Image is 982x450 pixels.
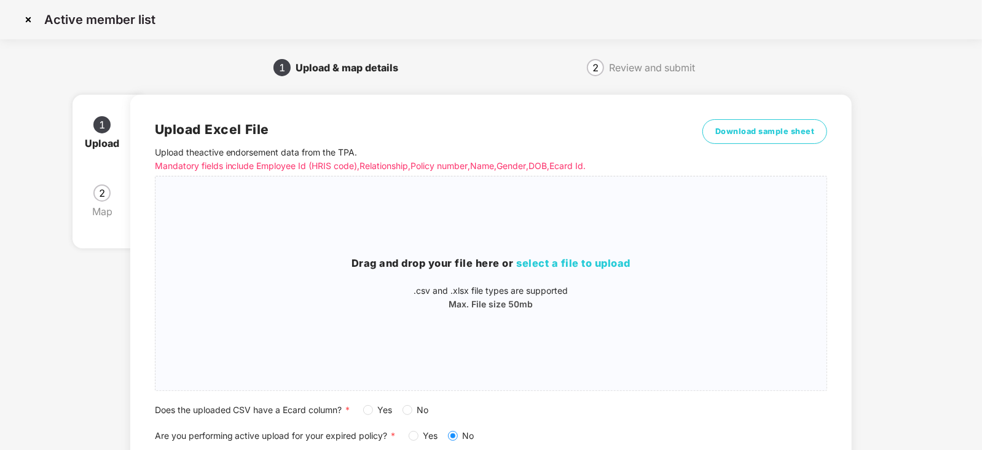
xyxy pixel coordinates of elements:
span: 2 [592,63,599,73]
div: Are you performing active upload for your expired policy? [155,429,828,443]
span: No [458,429,479,443]
h3: Drag and drop your file here or [155,256,827,272]
span: Yes [373,403,398,417]
div: Review and submit [609,58,695,77]
img: svg+xml;base64,PHN2ZyBpZD0iQ3Jvc3MtMzJ4MzIiIHhtbG5zPSJodHRwOi8vd3d3LnczLm9yZy8yMDAwL3N2ZyIgd2lkdG... [18,10,38,30]
span: 1 [279,63,285,73]
p: .csv and .xlsx file types are supported [155,284,827,298]
span: Download sample sheet [715,125,815,138]
button: Download sample sheet [702,119,828,144]
span: 2 [99,188,105,198]
p: Mandatory fields include Employee Id (HRIS code), Relationship, Policy number, Name, Gender, DOB,... [155,159,659,173]
h2: Upload Excel File [155,119,659,140]
span: 1 [99,120,105,130]
span: Drag and drop your file here orselect a file to upload.csv and .xlsx file types are supportedMax.... [155,176,827,390]
p: Upload the active endorsement data from the TPA . [155,146,659,173]
div: Upload & map details [296,58,408,77]
p: Max. File size 50mb [155,298,827,311]
span: select a file to upload [517,257,631,269]
span: No [412,403,434,417]
div: Map [92,202,122,221]
p: Active member list [44,12,155,27]
div: Does the uploaded CSV have a Ecard column? [155,403,828,417]
span: Yes [418,429,443,443]
div: Upload [85,133,129,153]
